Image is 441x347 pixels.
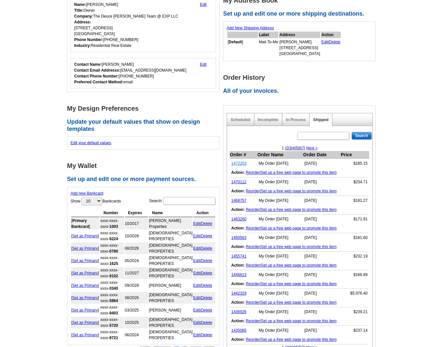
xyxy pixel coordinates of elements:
a: Edit your default values [71,141,111,145]
b: Default [229,40,242,44]
b: Action: [231,282,245,286]
td: My Order [DATE] [257,196,303,205]
a: 6 [299,146,301,150]
td: My Order [DATE] [257,177,303,187]
td: [PERSON_NAME] [STREET_ADDRESS] [GEOGRAPHIC_DATA] [279,39,320,57]
div: [PERSON_NAME] Owner The Deuce [PERSON_NAME] Team @ EXP LLC [STREET_ADDRESS] [GEOGRAPHIC_DATA] [PH... [74,2,178,49]
a: Edit [193,283,200,288]
a: Set as Primary [72,320,98,325]
td: 10/2025 [125,317,148,328]
td: My Order [DATE] [257,252,303,261]
a: 3 [289,146,291,150]
th: Action [321,32,341,38]
iframe: LiveChat chat widget [311,196,441,347]
a: In Process [286,118,306,122]
a: 1435085 [231,328,247,333]
a: 1468757 [231,198,247,203]
a: Delete [201,296,212,300]
strong: 5864 [109,298,118,303]
td: xxxx-xxxx-xxxx- [100,280,124,291]
td: [DATE] [303,196,341,205]
a: Incomplete [258,118,278,122]
td: $185.15 [341,159,369,168]
a: Set up a free web page to promote this item [261,300,337,305]
a: Delete [201,320,212,325]
h1: Order History [223,74,379,81]
td: [DATE] [303,252,341,261]
strong: Name: [74,2,86,7]
td: xxxx-xxxx-xxxx- [100,243,124,254]
strong: Company: [74,14,93,19]
b: Primary Bankcard [71,218,89,229]
a: Edit [193,246,200,251]
td: | [193,267,215,279]
td: [DATE] [303,215,341,224]
label: Search: [149,196,216,205]
td: [ ] [71,329,100,341]
a: Edit [193,308,200,312]
td: [DEMOGRAPHIC_DATA] PROPERTIES [149,292,193,304]
a: Edit [200,62,207,67]
td: [ ] [227,39,258,57]
strong: 9102 [109,274,118,278]
a: 1472203 [231,161,247,166]
a: 1463260 [231,217,247,221]
a: Set up a free web page to promote this item [261,282,337,286]
td: [ ] [71,317,100,328]
a: Set as Primary [72,308,98,312]
h2: Update your default values that show on design templates [67,118,223,132]
td: [DATE] [303,159,341,168]
a: Delete [201,246,212,251]
a: Reorder [246,189,260,193]
td: 05/2024 [125,255,148,267]
td: [ ] [71,292,100,304]
strong: Contact Name: [74,62,102,67]
td: [DATE] [303,233,341,243]
a: Reorder [246,319,260,323]
td: 11/2027 [125,267,148,279]
td: xxxx-xxxx-xxxx- [100,230,124,242]
a: 1436926 [231,310,247,314]
td: xxxx-xxxx-xxxx- [100,292,124,304]
td: xxxx-xxxx-xxxx- [100,304,124,316]
div: 1 | | | | | | | [227,145,372,151]
b: Action: [231,319,245,323]
td: [DEMOGRAPHIC_DATA] PROPERTIES [149,243,193,254]
a: Add new Bankcard [71,191,103,196]
a: Edit [193,333,200,337]
td: My Order [DATE] [257,270,303,280]
td: | [230,205,369,215]
td: 10/2028 [125,230,148,242]
a: Delete [201,221,212,226]
td: 08/2026 [125,292,148,304]
td: [ ] [71,255,100,267]
strong: 1003 [109,224,118,229]
td: 09/2028 [125,280,148,291]
select: ShowBankcards [81,197,102,205]
td: 08/2028 [125,243,148,254]
td: [DATE] [303,307,341,317]
strong: 9721 [109,336,118,340]
td: xxxx-xxxx-xxxx- [100,329,124,341]
h2: Set up and edit one or more payment sources. [67,176,223,183]
td: [DATE] [303,177,341,187]
input: Search: [163,197,215,205]
a: Set as Primary [72,271,98,275]
th: Action [193,209,215,217]
b: Action: [231,300,245,305]
input: Search [352,132,372,140]
a: Delete [201,283,212,288]
a: Reorder [246,337,260,342]
a: Delete [201,333,212,337]
td: | [193,218,215,229]
td: | [230,168,369,177]
td: | [193,317,215,328]
a: 1470112 [231,180,247,184]
td: [DEMOGRAPHIC_DATA] PROPERTIES [149,230,193,242]
a: Set up a free web page to promote this item [261,319,337,323]
td: 10/2017 [125,218,148,229]
strong: Contact Phone Number: [74,74,119,78]
a: Set as Primary [72,333,98,337]
td: [ ] [71,230,100,242]
td: | [230,316,369,326]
